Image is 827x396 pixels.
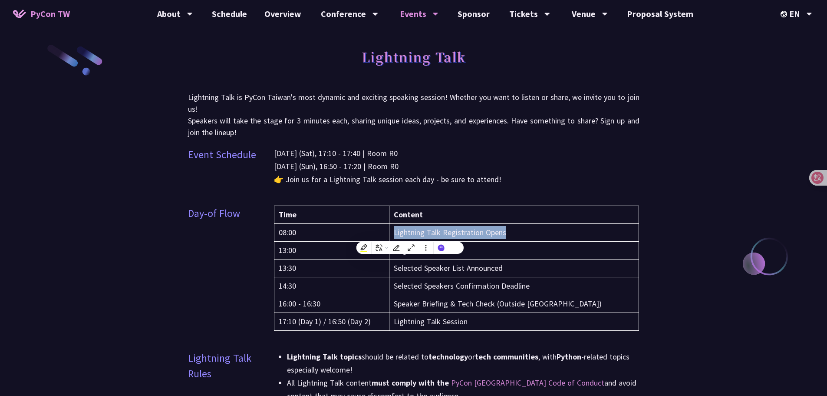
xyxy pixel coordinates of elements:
li: should be related to or , with -related topics especially welcome! [287,350,639,376]
td: Selected Speaker List Announced [389,260,639,277]
p: Lightning Talk Rules [188,350,261,382]
p: Event Schedule [188,147,256,163]
h1: Lightning Talk [362,43,466,70]
p: Lightning Talk is PyCon Taiwan's most dynamic and exciting speaking session! Whether you want to ... [188,91,639,138]
td: 14:30 [274,277,389,295]
strong: tech communities [475,352,538,362]
td: Selected Speakers Confirmation Deadline [389,277,639,295]
td: 08:00 [274,224,389,242]
td: 13:00 [274,242,389,260]
td: Lightning Talk Session [389,313,639,331]
th: Time [274,206,389,224]
img: Home icon of PyCon TW 2025 [13,10,26,18]
strong: technology [428,352,468,362]
td: Speaker Briefing & Tech Check (Outside [GEOGRAPHIC_DATA]) [389,295,639,313]
span: PyCon TW [30,7,70,20]
td: 13:30 [274,260,389,277]
a: PyCon TW [4,3,79,25]
img: Locale Icon [781,11,789,17]
td: 16:00 - 16:30 [274,295,389,313]
strong: Lightning Talk topics [287,352,362,362]
th: Content [389,206,639,224]
td: 17:10 (Day 1) / 16:50 (Day 2) [274,313,389,331]
td: Registration Closes [389,242,639,260]
p: [DATE] (Sat), 17:10 - 17:40 | Room R0 [DATE] (Sun), 16:50 - 17:20 | Room R0 👉 Join us for a Light... [274,147,639,186]
strong: Python [557,352,581,362]
strong: must comply with the [372,378,449,388]
p: Day-of Flow [188,206,240,221]
a: PyCon [GEOGRAPHIC_DATA] Code of Conduct [451,378,604,388]
td: Lightning Talk Registration Opens [389,224,639,242]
